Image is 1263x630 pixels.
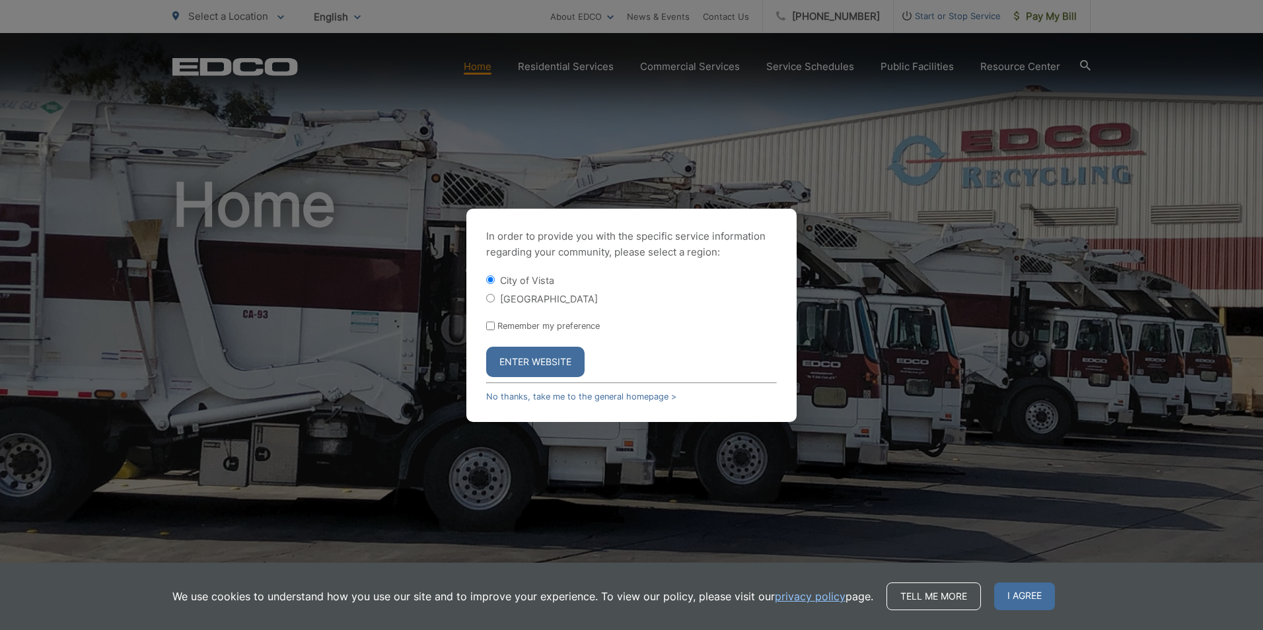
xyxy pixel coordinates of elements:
a: privacy policy [775,588,846,604]
a: Tell me more [886,582,981,610]
label: Remember my preference [497,321,600,331]
p: In order to provide you with the specific service information regarding your community, please se... [486,228,777,260]
p: We use cookies to understand how you use our site and to improve your experience. To view our pol... [172,588,873,604]
button: Enter Website [486,347,585,377]
label: City of Vista [500,275,554,286]
span: I agree [994,582,1055,610]
label: [GEOGRAPHIC_DATA] [500,293,598,304]
a: No thanks, take me to the general homepage > [486,392,676,402]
